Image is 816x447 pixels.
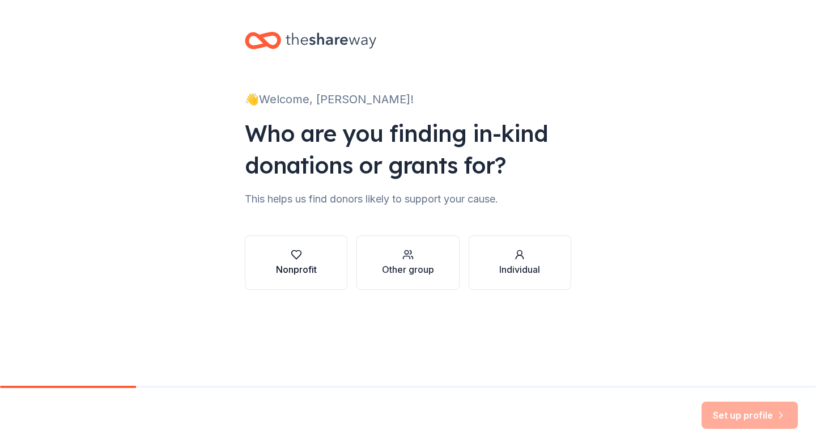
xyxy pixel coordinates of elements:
div: Other group [382,263,434,276]
div: This helps us find donors likely to support your cause. [245,190,571,208]
div: 👋 Welcome, [PERSON_NAME]! [245,90,571,108]
div: Who are you finding in-kind donations or grants for? [245,117,571,181]
button: Nonprofit [245,235,347,290]
div: Nonprofit [276,263,317,276]
div: Individual [499,263,540,276]
button: Individual [469,235,571,290]
button: Other group [356,235,459,290]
